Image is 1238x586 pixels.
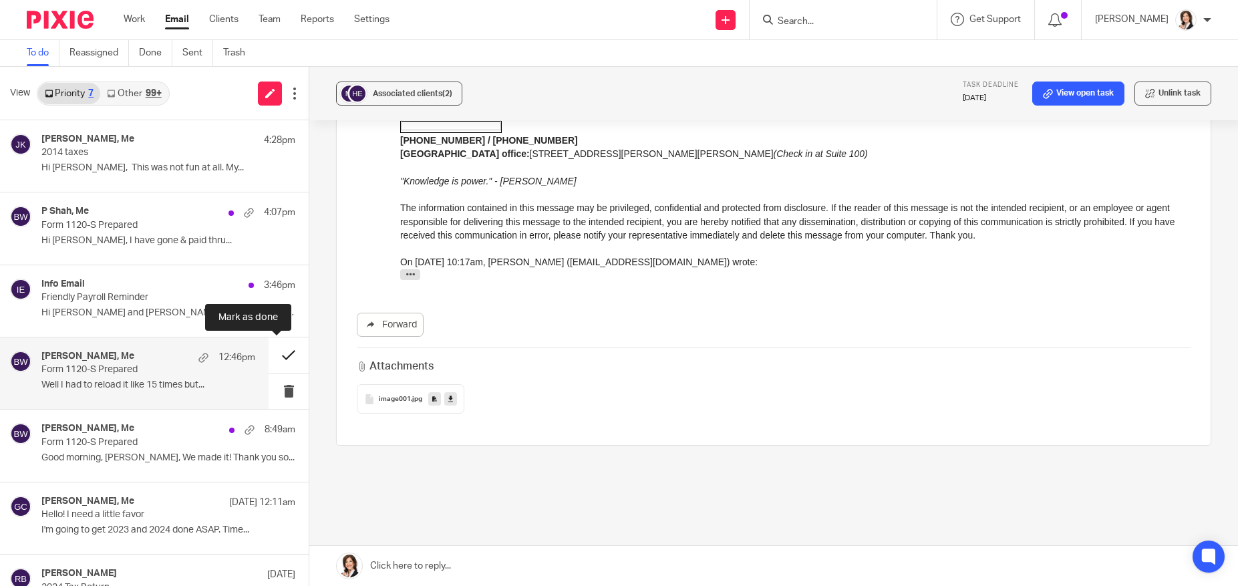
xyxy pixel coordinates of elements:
[1032,82,1124,106] a: View open task
[963,82,1019,88] span: Task deadline
[41,437,245,448] p: Form 1120-S Prepared
[336,82,462,106] button: Associated clients(2)
[41,307,295,319] p: Hi [PERSON_NAME] and [PERSON_NAME], Just wanted to get...
[10,496,31,517] img: svg%3E
[10,206,31,227] img: svg%3E
[373,90,452,98] span: Associated clients
[357,384,464,414] button: image001.jpg
[218,351,255,364] p: 12:46pm
[38,83,100,104] a: Priority7
[69,40,129,66] a: Reassigned
[267,568,295,581] p: [DATE]
[379,396,411,404] span: image001
[27,40,59,66] a: To do
[100,83,168,104] a: Other99+
[10,86,30,100] span: View
[10,134,31,155] img: svg%3E
[41,568,117,579] h4: [PERSON_NAME]
[357,359,433,374] h3: Attachments
[41,220,245,231] p: Form 1120-S Prepared
[264,134,295,147] p: 4:28pm
[139,40,172,66] a: Done
[88,89,94,98] div: 7
[10,351,31,372] img: svg%3E
[259,13,281,26] a: Team
[229,496,295,509] p: [DATE] 12:11am
[41,496,134,507] h4: [PERSON_NAME], Me
[265,423,295,436] p: 8:49am
[182,40,213,66] a: Sent
[41,162,295,174] p: Hi [PERSON_NAME], This was not fun at all. My...
[1,247,101,347] img: Image removed by sender.
[223,40,255,66] a: Trash
[1134,82,1211,106] button: Unlink task
[776,16,897,28] input: Search
[41,279,85,290] h4: Info Email
[357,313,424,337] a: Forward
[165,13,189,26] a: Email
[1175,9,1197,31] img: BW%20Website%203%20-%20square.jpg
[41,423,134,434] h4: [PERSON_NAME], Me
[339,84,359,104] img: svg%3E
[963,93,1019,104] p: [DATE]
[41,364,212,376] p: Form 1120-S Prepared
[41,147,245,158] p: 2014 taxes
[41,509,245,521] p: Hello! I need a little favor
[124,13,145,26] a: Work
[264,279,295,292] p: 3:46pm
[264,206,295,219] p: 4:07pm
[347,84,367,104] img: svg%3E
[442,90,452,98] span: (2)
[411,396,422,404] span: .jpg
[41,525,295,536] p: I'm going to get 2023 and 2024 done ASAP. Time...
[1095,13,1169,26] p: [PERSON_NAME]
[146,89,162,98] div: 99+
[10,423,31,444] img: svg%3E
[969,15,1021,24] span: Get Support
[41,235,295,247] p: Hi [PERSON_NAME], I have gone & paid thru...
[373,365,468,376] em: (Check in at Suite 100)
[301,13,334,26] a: Reports
[41,351,134,362] h4: [PERSON_NAME], Me
[41,206,89,217] h4: P Shah, Me
[209,13,239,26] a: Clients
[41,134,134,145] h4: [PERSON_NAME], Me
[41,380,255,391] p: Well I had to reload it like 15 times but...
[41,452,295,464] p: Good morning, [PERSON_NAME], We made it! Thank you so...
[41,292,245,303] p: Friendly Payroll Reminder
[354,13,390,26] a: Settings
[10,279,31,300] img: svg%3E
[27,11,94,29] img: Pixie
